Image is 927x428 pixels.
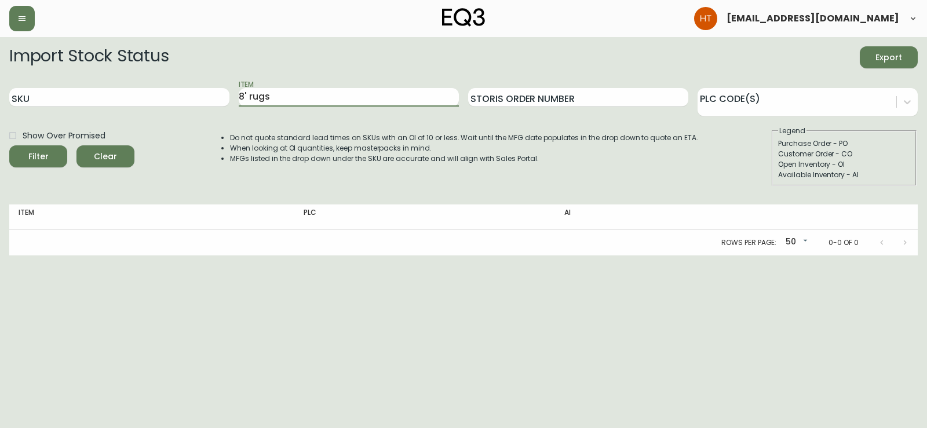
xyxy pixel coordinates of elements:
div: Open Inventory - OI [778,159,910,170]
button: Filter [9,145,67,167]
span: Export [869,50,908,65]
h2: Import Stock Status [9,46,169,68]
button: Clear [76,145,134,167]
th: AI [555,204,763,230]
div: Available Inventory - AI [778,170,910,180]
img: logo [442,8,485,27]
button: Export [860,46,918,68]
span: Clear [86,149,125,164]
th: PLC [294,204,555,230]
p: Rows per page: [721,237,776,248]
th: Item [9,204,294,230]
span: Show Over Promised [23,130,105,142]
img: cadcaaaf975f2b29e0fd865e7cfaed0d [694,7,717,30]
span: [EMAIL_ADDRESS][DOMAIN_NAME] [727,14,899,23]
div: Purchase Order - PO [778,138,910,149]
legend: Legend [778,126,806,136]
li: When looking at OI quantities, keep masterpacks in mind. [230,143,698,153]
div: Customer Order - CO [778,149,910,159]
p: 0-0 of 0 [829,237,859,248]
li: MFGs listed in the drop down under the SKU are accurate and will align with Sales Portal. [230,153,698,164]
li: Do not quote standard lead times on SKUs with an OI of 10 or less. Wait until the MFG date popula... [230,133,698,143]
div: Filter [28,149,49,164]
div: 50 [781,233,810,252]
